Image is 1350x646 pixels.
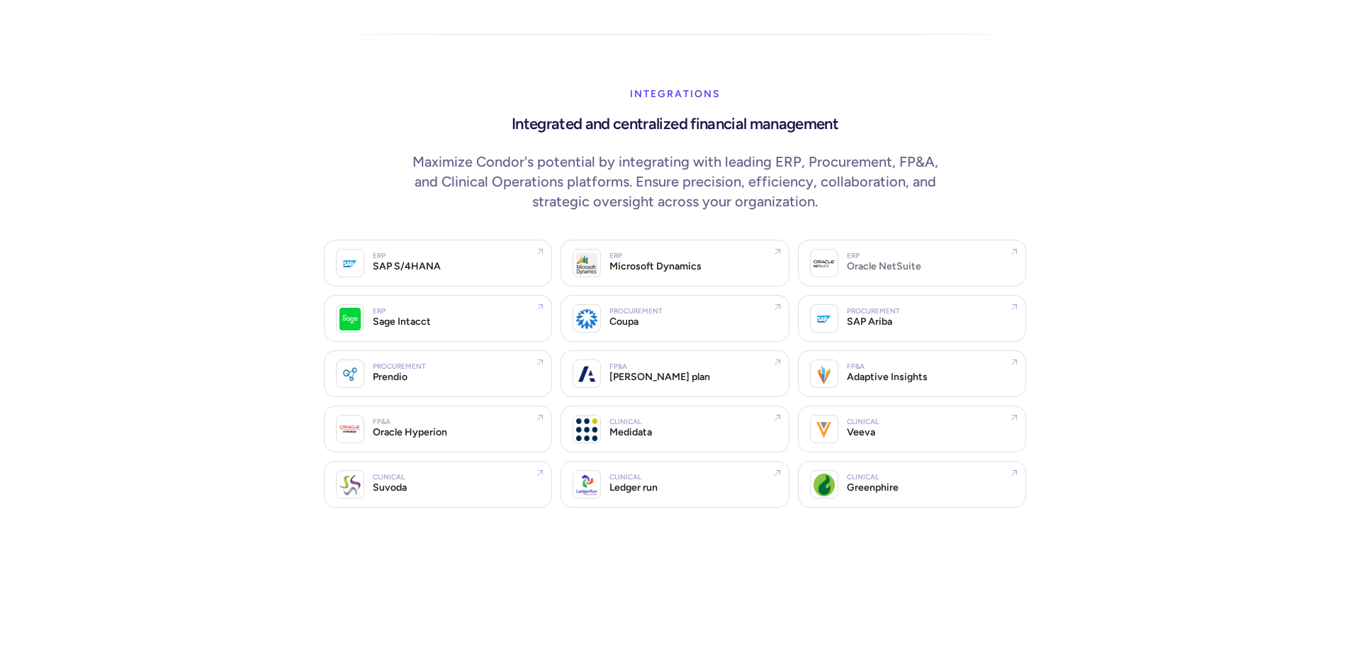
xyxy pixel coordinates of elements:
div: FP&A [847,363,865,370]
div: Coupa [609,315,639,329]
div: Clinical [609,418,641,425]
div: Suvoda [373,481,407,495]
a: FP&AOracle Hyperion [324,406,553,452]
a: ProcurementSAP Ariba [798,295,1027,342]
div: Prendio [373,370,407,384]
div: Microsoft Dynamics [609,260,702,274]
div: Ledger run [609,481,658,495]
div: FP&A [373,418,390,425]
div: Clinical [847,474,879,481]
a: FP&A[PERSON_NAME] plan [561,350,789,397]
div: ERP [847,252,860,260]
div: ERP [609,252,622,260]
a: ERPOracle NetSuite [798,240,1027,286]
div: ERP [373,252,386,260]
a: ClinicalLedger run [561,461,789,508]
div: [PERSON_NAME] plan [609,370,710,384]
a: ProcurementCoupa [561,295,789,342]
div: Medidata [609,425,652,440]
p: Maximize Condor's potential by integrating with leading ERP, Procurement, FP&A, and Clinical Oper... [403,152,947,211]
div: Integrations [630,80,721,108]
div: ERP [373,308,386,315]
a: ClinicalVeeva [798,406,1027,452]
div: SAP Ariba [847,315,892,329]
div: Oracle Hyperion [373,425,447,440]
a: ERPMicrosoft Dynamics [561,240,789,286]
a: ClinicalSuvoda [324,461,553,508]
div: Procurement [847,308,900,315]
div: Clinical [847,418,879,425]
div: SAP S/4HANA [373,260,441,274]
div: Veeva [847,425,875,440]
a: ERPSAP S/4HANA [324,240,553,286]
div: FP&A [609,363,627,370]
div: Procurement [609,308,663,315]
div: Adaptive Insights [847,370,928,384]
div: Sage Intacct [373,315,431,329]
a: FP&AAdaptive Insights [798,350,1027,397]
a: ClinicalMedidata [561,406,789,452]
div: Greenphire [847,481,899,495]
a: ProcurementPrendio [324,350,553,397]
a: ERPSage Intacct [324,295,553,342]
h3: Integrated and centralized financial management [512,108,838,140]
a: ClinicalGreenphire [798,461,1027,508]
div: Oracle NetSuite [847,260,921,274]
div: Clinical [609,474,641,481]
div: Procurement [373,363,426,370]
div: Clinical [373,474,405,481]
